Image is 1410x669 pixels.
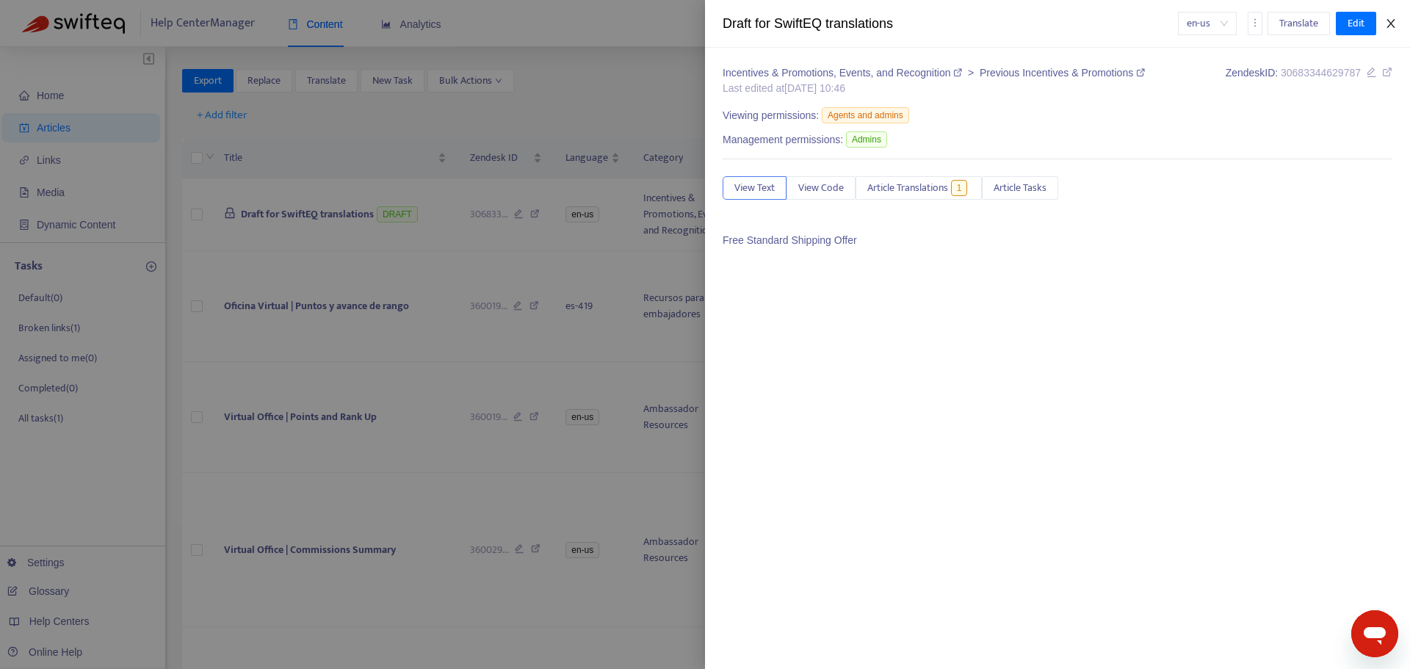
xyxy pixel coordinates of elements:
button: Article Translations1 [856,176,982,200]
button: Article Tasks [982,176,1058,200]
span: more [1250,18,1260,28]
span: Admins [846,131,887,148]
button: Edit [1336,12,1376,35]
div: > [723,65,1145,81]
span: close [1385,18,1397,29]
a: Previous Incentives & Promotions [980,67,1145,79]
span: Agents and admins [822,107,909,123]
span: Article Tasks [994,180,1046,196]
div: Draft for SwiftEQ translations [723,14,1178,34]
button: Close [1381,17,1401,31]
span: Article Translations [867,180,948,196]
iframe: Button to launch messaging window [1351,610,1398,657]
span: View Code [798,180,844,196]
span: Translate [1279,15,1318,32]
button: Translate [1268,12,1330,35]
span: Viewing permissions: [723,108,819,123]
button: more [1248,12,1262,35]
span: View Text [734,180,775,196]
div: Last edited at [DATE] 10:46 [723,81,1145,96]
span: Edit [1348,15,1364,32]
a: Incentives & Promotions, Events, and Recognition [723,67,965,79]
span: 1 [951,180,968,196]
span: Management permissions: [723,132,843,148]
p: Free Standard Shipping Offer [723,233,1392,248]
span: en-us [1187,12,1228,35]
button: View Code [787,176,856,200]
div: Zendesk ID: [1226,65,1392,96]
button: View Text [723,176,787,200]
span: 30683344629787 [1281,67,1361,79]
